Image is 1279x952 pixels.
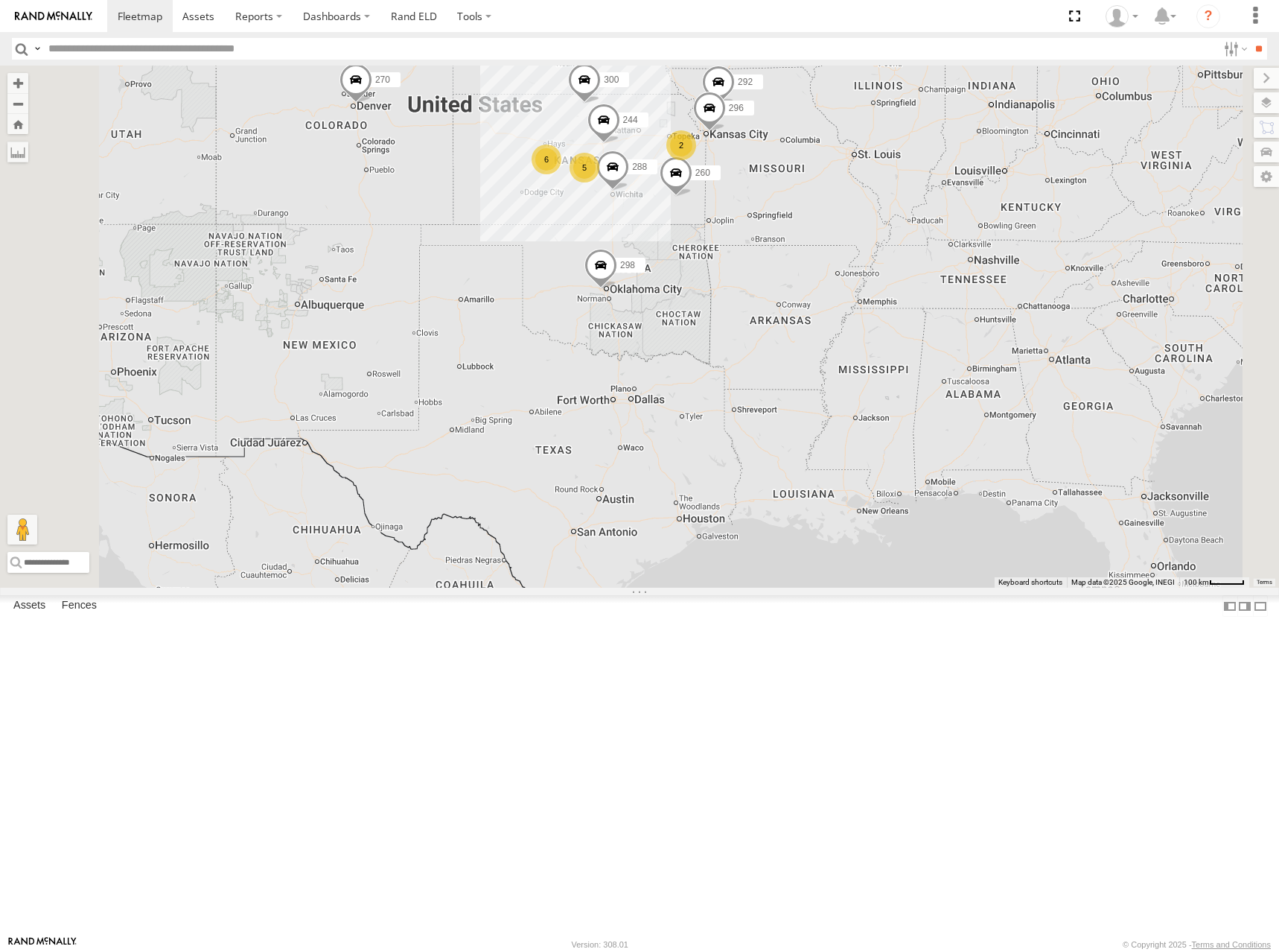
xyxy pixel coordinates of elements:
[1100,5,1144,28] div: Shane Miller
[572,940,628,949] div: Version: 308.01
[1071,578,1175,586] span: Map data ©2025 Google, INEGI
[1192,940,1271,949] a: Terms and Conditions
[1179,577,1249,588] button: Map Scale: 100 km per 44 pixels
[1218,38,1250,60] label: Search Filter Options
[729,102,744,112] span: 296
[738,77,753,87] span: 292
[1253,595,1268,617] label: Hide Summary Table
[7,93,28,114] button: Zoom out
[7,142,28,162] label: Measure
[1257,579,1272,585] a: Terms (opens in new tab)
[1184,578,1209,586] span: 100 km
[6,596,53,617] label: Assets
[570,153,599,183] div: 5
[666,130,696,160] div: 2
[7,73,28,93] button: Zoom in
[632,162,647,172] span: 288
[695,168,710,178] span: 260
[620,259,635,270] span: 298
[532,145,561,174] div: 6
[1222,595,1237,617] label: Dock Summary Table to the Left
[15,11,92,22] img: rand-logo.svg
[54,596,104,617] label: Fences
[998,577,1062,588] button: Keyboard shortcuts
[375,74,390,84] span: 270
[604,74,619,85] span: 300
[1196,4,1220,28] i: ?
[8,937,77,952] a: Visit our Website
[1123,940,1271,949] div: © Copyright 2025 -
[1254,166,1279,187] label: Map Settings
[1237,595,1252,617] label: Dock Summary Table to the Right
[31,38,43,60] label: Search Query
[7,114,28,134] button: Zoom Home
[623,114,638,124] span: 244
[7,515,37,545] button: Drag Pegman onto the map to open Street View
